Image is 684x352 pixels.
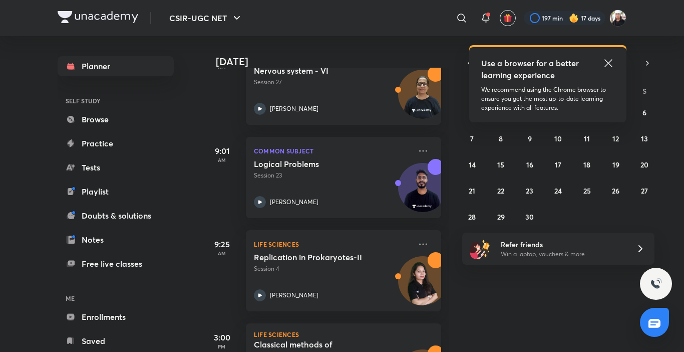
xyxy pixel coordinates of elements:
h5: Replication in Prokaryotes-II [254,252,379,262]
img: Shivam [609,10,626,27]
p: Life Sciences [254,331,433,337]
abbr: September 11, 2025 [584,134,590,143]
abbr: September 18, 2025 [583,160,590,169]
button: September 16, 2025 [522,156,538,172]
button: September 17, 2025 [550,156,566,172]
abbr: September 12, 2025 [612,134,619,143]
abbr: September 20, 2025 [640,160,648,169]
button: CSIR-UGC NET [163,8,249,28]
h5: 3:00 [202,331,242,343]
abbr: September 30, 2025 [525,212,534,222]
abbr: September 21, 2025 [469,186,475,196]
button: September 12, 2025 [608,130,624,146]
a: Notes [58,230,174,250]
button: September 10, 2025 [550,130,566,146]
abbr: September 25, 2025 [583,186,591,196]
button: September 20, 2025 [636,156,652,172]
button: September 22, 2025 [493,183,509,199]
a: Browse [58,109,174,129]
h5: Use a browser for a better learning experience [481,57,581,81]
button: September 24, 2025 [550,183,566,199]
img: Avatar [399,168,447,217]
button: September 23, 2025 [522,183,538,199]
h5: 9:25 [202,238,242,250]
button: September 27, 2025 [636,183,652,199]
a: Playlist [58,182,174,202]
button: September 8, 2025 [493,130,509,146]
img: Company Logo [58,11,138,23]
a: Practice [58,133,174,153]
button: September 15, 2025 [493,156,509,172]
h5: Nervous system - VI [254,66,379,76]
img: ttu [650,278,662,290]
p: Session 4 [254,264,411,273]
button: September 25, 2025 [579,183,595,199]
p: Session 23 [254,171,411,180]
abbr: September 26, 2025 [612,186,619,196]
abbr: September 17, 2025 [555,160,561,169]
p: PM [202,343,242,349]
a: Saved [58,331,174,351]
img: referral [470,239,490,259]
button: September 14, 2025 [464,156,480,172]
a: Free live classes [58,254,174,274]
h4: [DATE] [216,56,451,68]
p: AM [202,250,242,256]
abbr: September 14, 2025 [469,160,476,169]
img: Avatar [399,75,447,123]
abbr: September 29, 2025 [497,212,505,222]
h5: 9:01 [202,145,242,157]
abbr: September 23, 2025 [526,186,533,196]
h6: SELF STUDY [58,92,174,109]
img: avatar [503,14,512,23]
p: AM [202,157,242,163]
abbr: September 10, 2025 [554,134,562,143]
img: Avatar [399,262,447,310]
p: Win a laptop, vouchers & more [501,250,624,259]
abbr: September 7, 2025 [470,134,474,143]
a: Doubts & solutions [58,206,174,226]
p: We recommend using the Chrome browser to ensure you get the most up-to-date learning experience w... [481,85,614,112]
abbr: September 16, 2025 [526,160,533,169]
button: September 26, 2025 [608,183,624,199]
button: September 19, 2025 [608,156,624,172]
h5: Logical Problems [254,159,379,169]
a: Company Logo [58,11,138,26]
p: [PERSON_NAME] [270,291,318,300]
button: September 18, 2025 [579,156,595,172]
abbr: September 6, 2025 [642,108,646,117]
button: September 28, 2025 [464,209,480,225]
a: Enrollments [58,307,174,327]
abbr: September 9, 2025 [528,134,532,143]
abbr: September 13, 2025 [641,134,648,143]
abbr: September 24, 2025 [554,186,562,196]
p: Session 27 [254,78,411,87]
abbr: September 27, 2025 [641,186,648,196]
abbr: September 8, 2025 [499,134,503,143]
img: streak [569,13,579,23]
a: Planner [58,56,174,76]
h6: Refer friends [501,239,624,250]
a: Tests [58,157,174,178]
p: AM [202,64,242,70]
button: September 21, 2025 [464,183,480,199]
button: September 29, 2025 [493,209,509,225]
button: September 9, 2025 [522,130,538,146]
p: [PERSON_NAME] [270,198,318,207]
abbr: September 19, 2025 [612,160,619,169]
p: [PERSON_NAME] [270,104,318,113]
button: September 11, 2025 [579,130,595,146]
button: avatar [500,10,516,26]
button: September 6, 2025 [636,104,652,120]
p: Common Subject [254,145,411,157]
h6: ME [58,290,174,307]
p: Life Sciences [254,238,411,250]
abbr: September 22, 2025 [497,186,504,196]
button: September 13, 2025 [636,130,652,146]
button: September 30, 2025 [522,209,538,225]
button: September 7, 2025 [464,130,480,146]
abbr: Saturday [642,86,646,96]
abbr: September 28, 2025 [468,212,476,222]
abbr: September 15, 2025 [497,160,504,169]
